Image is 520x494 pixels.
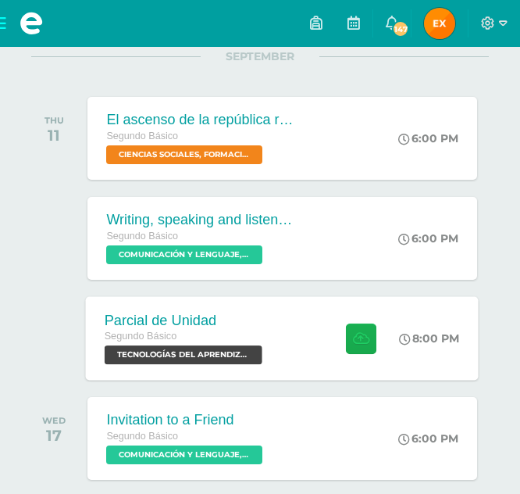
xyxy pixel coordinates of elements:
span: 147 [392,20,409,38]
span: COMUNICACIÓN Y LENGUAJE, IDIOMA EXTRANJERO 'Sección A' [106,446,262,464]
span: Segundo Básico [105,331,177,342]
div: 11 [45,126,64,145]
div: 8:00 PM [399,331,460,345]
span: COMUNICACIÓN Y LENGUAJE, IDIOMA EXTRANJERO 'Sección A' [106,245,262,264]
div: El ascenso de la república romana [106,112,294,128]
span: TECNOLOGÍAS DEL APRENDIZAJE Y LA COMUNICACIÓN 'Sección A' [105,345,262,364]
div: 6:00 PM [398,431,458,446]
div: THU [45,115,64,126]
div: Invitation to a Friend [106,412,266,428]
div: 6:00 PM [398,131,458,145]
div: 6:00 PM [398,231,458,245]
div: Writing, speaking and listening. [106,212,294,228]
img: ec9058e119db4a565bf1c70325520aa2.png [424,8,455,39]
div: Parcial de Unidad [105,312,266,328]
span: Segundo Básico [106,431,178,442]
span: Segundo Básico [106,131,178,141]
span: Segundo Básico [106,231,178,242]
span: SEPTEMBER [201,49,319,63]
span: CIENCIAS SOCIALES, FORMACIÓN CIUDADANA E INTERCULTURALIDAD 'Sección A' [106,145,262,164]
div: WED [42,415,66,426]
div: 17 [42,426,66,445]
